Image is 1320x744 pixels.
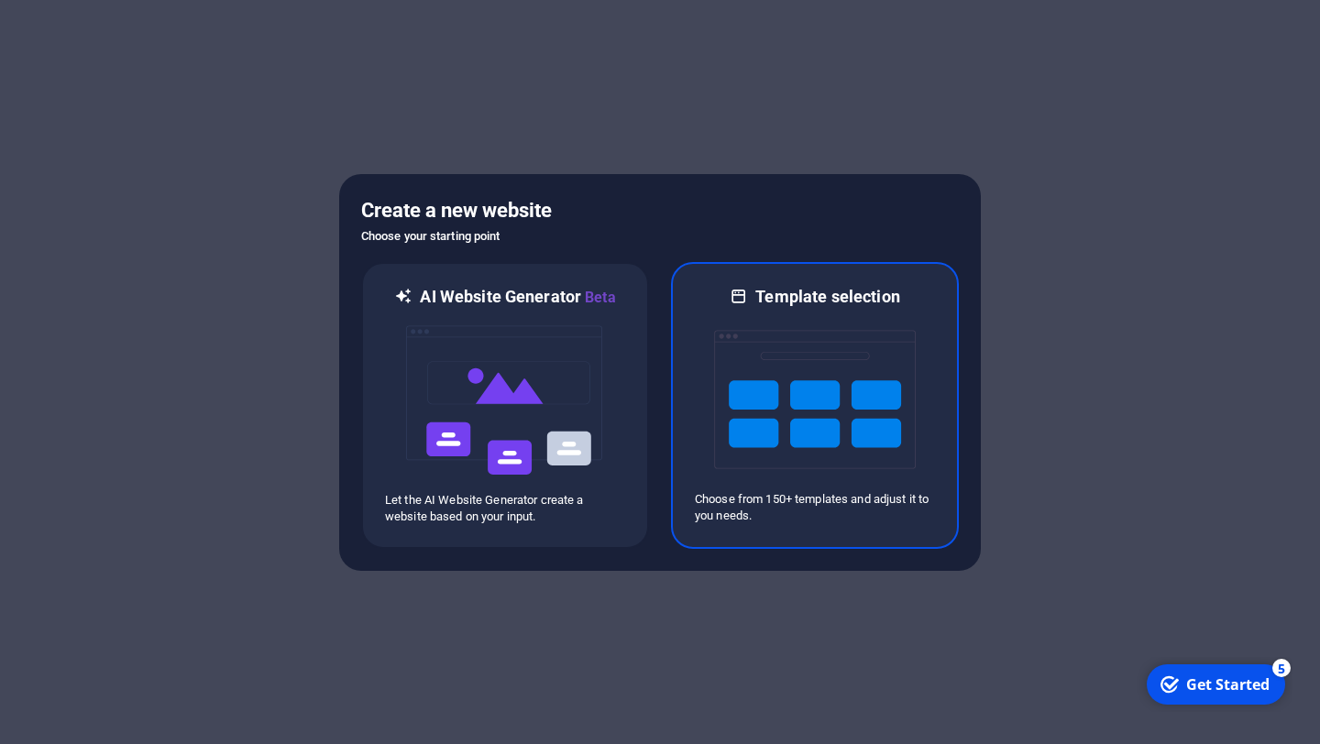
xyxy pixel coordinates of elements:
div: 5 [136,2,154,20]
div: Template selectionChoose from 150+ templates and adjust it to you needs. [671,262,959,549]
div: Get Started 5 items remaining, 0% complete [10,7,148,48]
img: ai [404,309,606,492]
h5: Create a new website [361,196,959,225]
div: AI Website GeneratorBetaaiLet the AI Website Generator create a website based on your input. [361,262,649,549]
h6: Choose your starting point [361,225,959,247]
p: Let the AI Website Generator create a website based on your input. [385,492,625,525]
div: Get Started [49,17,133,38]
h6: AI Website Generator [420,286,615,309]
p: Choose from 150+ templates and adjust it to you needs. [695,491,935,524]
span: Beta [581,289,616,306]
h6: Template selection [755,286,899,308]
